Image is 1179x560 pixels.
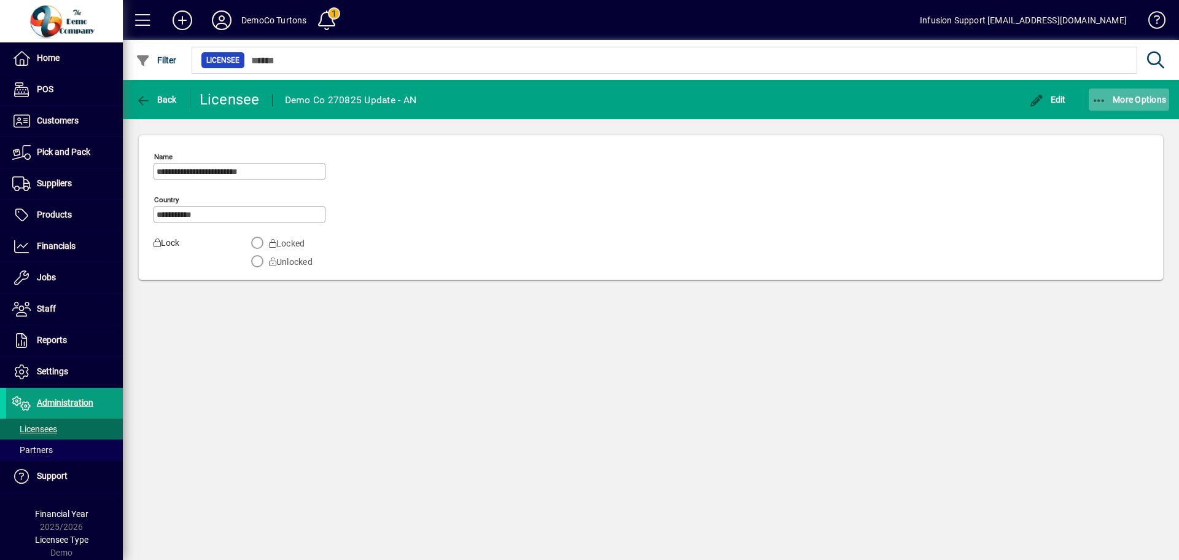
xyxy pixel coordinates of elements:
[1092,95,1167,105] span: More Options
[285,90,417,110] div: Demo Co 270825 Update - AN
[6,200,123,231] a: Products
[12,424,57,434] span: Licensees
[163,9,202,31] button: Add
[12,445,53,455] span: Partners
[6,419,123,440] a: Licensees
[133,49,180,71] button: Filter
[920,10,1127,30] div: Infusion Support [EMAIL_ADDRESS][DOMAIN_NAME]
[6,262,123,293] a: Jobs
[6,137,123,168] a: Pick and Pack
[136,95,177,105] span: Back
[6,231,123,262] a: Financials
[133,89,180,111] button: Back
[35,509,88,519] span: Financial Year
[6,357,123,387] a: Settings
[206,54,239,66] span: Licensee
[6,325,123,356] a: Reports
[154,152,173,161] mat-label: Name
[37,304,56,314] span: Staff
[6,440,123,460] a: Partners
[1139,2,1164,42] a: Knowledge Base
[37,335,67,345] span: Reports
[37,116,79,125] span: Customers
[1089,89,1170,111] button: More Options
[37,471,68,481] span: Support
[37,366,68,376] span: Settings
[241,10,306,30] div: DemoCo Turtons
[37,272,56,282] span: Jobs
[37,147,90,157] span: Pick and Pack
[35,535,88,545] span: Licensee Type
[1029,95,1066,105] span: Edit
[200,90,260,109] div: Licensee
[6,168,123,199] a: Suppliers
[202,9,241,31] button: Profile
[6,294,123,325] a: Staff
[37,53,60,63] span: Home
[37,241,76,251] span: Financials
[37,84,53,94] span: POS
[6,461,123,492] a: Support
[6,74,123,105] a: POS
[6,106,123,136] a: Customers
[154,195,179,204] mat-label: Country
[136,55,177,65] span: Filter
[1026,89,1069,111] button: Edit
[37,178,72,188] span: Suppliers
[37,210,72,219] span: Products
[123,89,190,111] app-page-header-button: Back
[37,398,93,408] span: Administration
[6,43,123,74] a: Home
[144,237,224,269] label: Lock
